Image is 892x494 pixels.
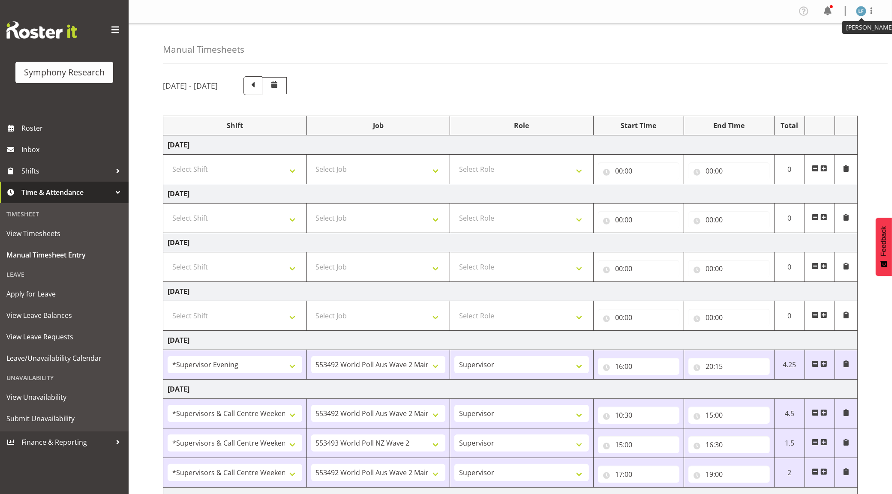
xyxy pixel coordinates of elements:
span: View Timesheets [6,227,122,240]
td: 0 [775,301,805,331]
input: Click to select... [688,162,770,180]
input: Click to select... [598,436,679,453]
td: [DATE] [163,184,858,204]
td: 0 [775,155,805,184]
a: View Leave Requests [2,326,126,347]
img: lolo-fiaola1981.jpg [856,6,866,16]
div: Leave [2,266,126,283]
td: [DATE] [163,380,858,399]
div: Shift [168,120,302,131]
span: Feedback [880,226,888,256]
td: [DATE] [163,135,858,155]
span: View Leave Requests [6,330,122,343]
span: Manual Timesheet Entry [6,248,122,261]
td: 1.5 [775,428,805,458]
span: Shifts [21,165,111,177]
img: Rosterit website logo [6,21,77,39]
td: 0 [775,204,805,233]
td: 4.25 [775,350,805,380]
input: Click to select... [688,260,770,277]
span: Roster [21,122,124,135]
input: Click to select... [598,260,679,277]
span: Time & Attendance [21,186,111,199]
input: Click to select... [598,211,679,228]
div: Unavailability [2,369,126,386]
h5: [DATE] - [DATE] [163,81,218,90]
td: 2 [775,458,805,488]
div: End Time [688,120,770,131]
span: Submit Unavailability [6,412,122,425]
input: Click to select... [598,407,679,424]
input: Click to select... [688,466,770,483]
a: Leave/Unavailability Calendar [2,347,126,369]
input: Click to select... [598,466,679,483]
input: Click to select... [688,358,770,375]
span: Finance & Reporting [21,436,111,449]
input: Click to select... [598,309,679,326]
button: Feedback - Show survey [876,218,892,276]
a: Apply for Leave [2,283,126,305]
span: View Leave Balances [6,309,122,322]
input: Click to select... [688,309,770,326]
input: Click to select... [688,436,770,453]
div: Role [454,120,589,131]
span: Apply for Leave [6,287,122,300]
input: Click to select... [598,162,679,180]
a: View Leave Balances [2,305,126,326]
td: [DATE] [163,331,858,350]
td: [DATE] [163,233,858,252]
input: Click to select... [598,358,679,375]
span: View Unavailability [6,391,122,404]
a: Submit Unavailability [2,408,126,429]
span: Inbox [21,143,124,156]
td: [DATE] [163,282,858,301]
div: Job [311,120,446,131]
input: Click to select... [688,211,770,228]
a: Manual Timesheet Entry [2,244,126,266]
div: Symphony Research [24,66,105,79]
a: View Timesheets [2,223,126,244]
h4: Manual Timesheets [163,45,244,54]
input: Click to select... [688,407,770,424]
div: Timesheet [2,205,126,223]
span: Leave/Unavailability Calendar [6,352,122,365]
td: 4.5 [775,399,805,428]
div: Start Time [598,120,679,131]
div: Total [779,120,800,131]
td: 0 [775,252,805,282]
a: View Unavailability [2,386,126,408]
